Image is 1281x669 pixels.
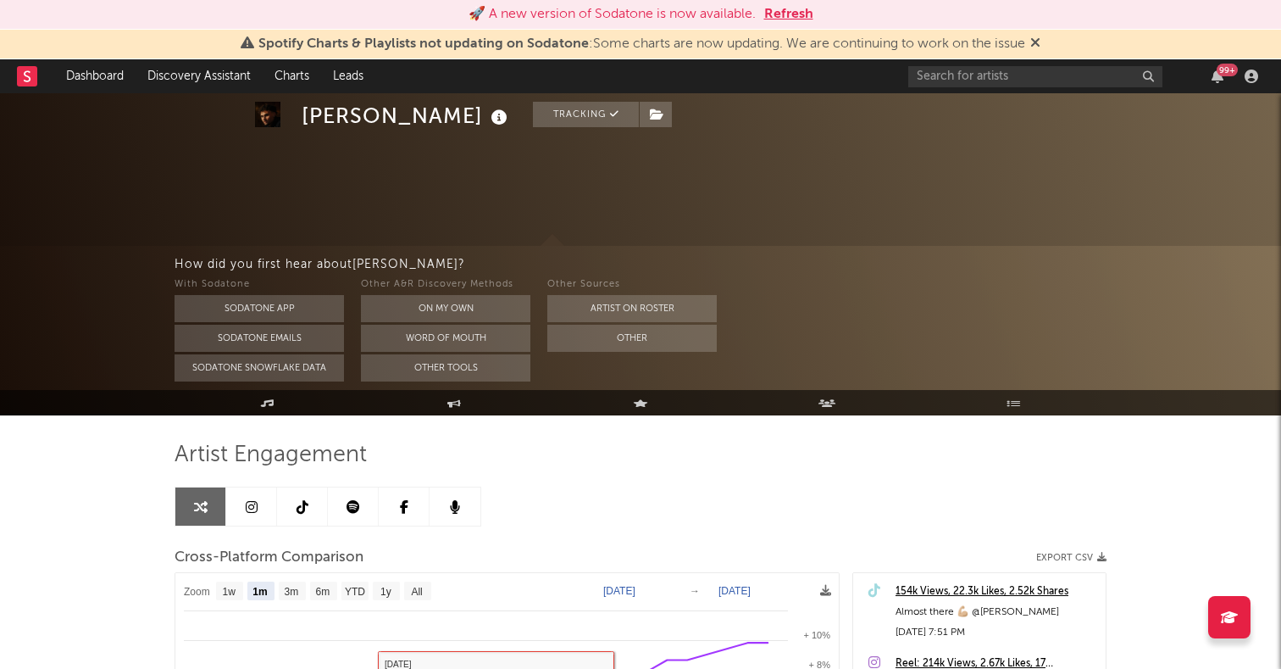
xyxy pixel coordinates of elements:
[547,325,717,352] button: Other
[175,295,344,322] button: Sodatone App
[54,59,136,93] a: Dashboard
[321,59,375,93] a: Leads
[547,295,717,322] button: Artist on Roster
[302,102,512,130] div: [PERSON_NAME]
[380,586,391,598] text: 1y
[690,585,700,597] text: →
[547,275,717,295] div: Other Sources
[804,630,831,640] text: + 10%
[316,586,330,598] text: 6m
[896,582,1097,602] a: 154k Views, 22.3k Likes, 2.52k Shares
[136,59,263,93] a: Discovery Assistant
[411,586,422,598] text: All
[285,586,299,598] text: 3m
[603,585,635,597] text: [DATE]
[1030,37,1040,51] span: Dismiss
[533,102,639,127] button: Tracking
[345,586,365,598] text: YTD
[764,4,813,25] button: Refresh
[175,275,344,295] div: With Sodatone
[896,622,1097,643] div: [DATE] 7:51 PM
[469,4,756,25] div: 🚀 A new version of Sodatone is now available.
[361,354,530,382] button: Other Tools
[1217,64,1238,76] div: 99 +
[908,66,1162,87] input: Search for artists
[175,354,344,382] button: Sodatone Snowflake Data
[175,254,1281,275] div: How did you first hear about [PERSON_NAME] ?
[175,445,367,466] span: Artist Engagement
[361,325,530,352] button: Word Of Mouth
[175,548,363,568] span: Cross-Platform Comparison
[718,585,751,597] text: [DATE]
[1212,70,1223,83] button: 99+
[175,325,344,352] button: Sodatone Emails
[223,586,236,598] text: 1w
[258,37,589,51] span: Spotify Charts & Playlists not updating on Sodatone
[1036,553,1106,563] button: Export CSV
[263,59,321,93] a: Charts
[252,586,267,598] text: 1m
[896,602,1097,622] div: Almost there 💪🏼 @[PERSON_NAME]
[361,275,530,295] div: Other A&R Discovery Methods
[184,586,210,598] text: Zoom
[361,295,530,322] button: On My Own
[258,37,1025,51] span: : Some charts are now updating. We are continuing to work on the issue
